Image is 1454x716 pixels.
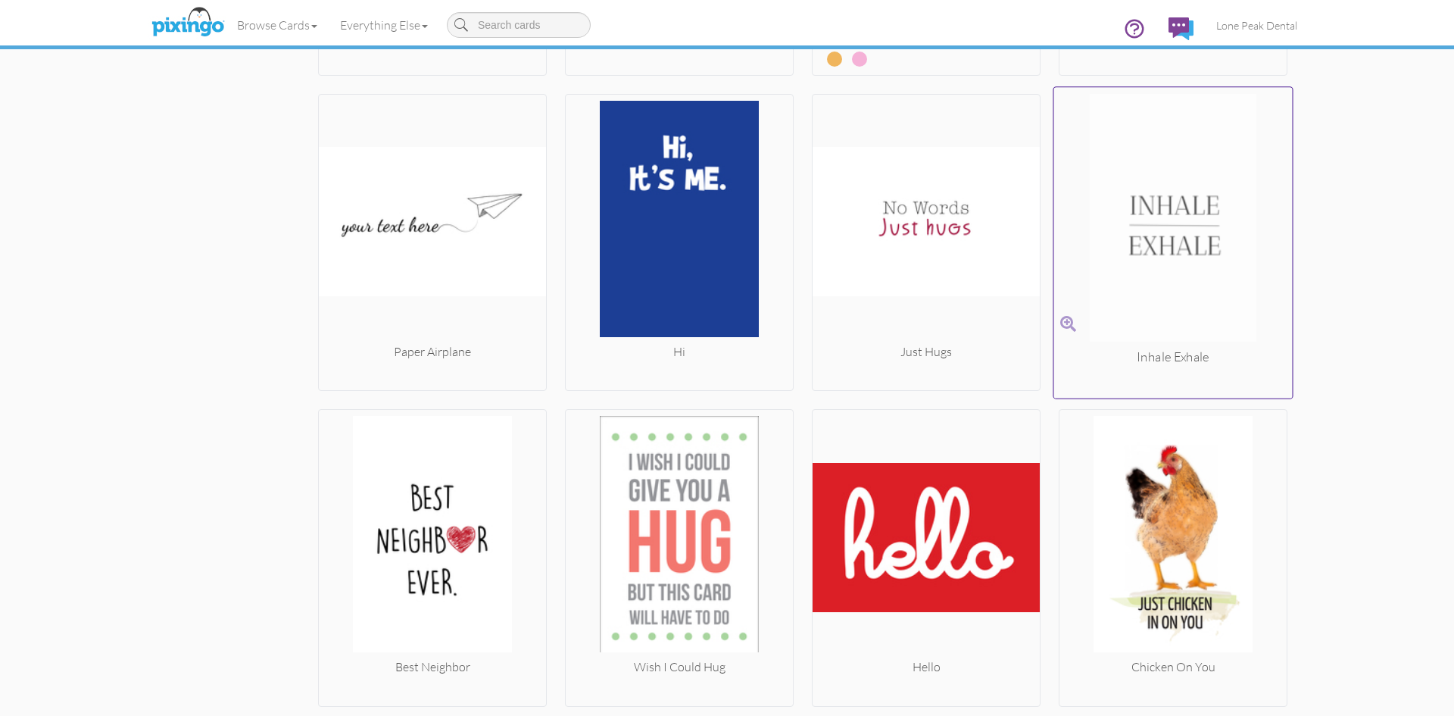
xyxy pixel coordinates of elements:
[319,343,546,361] div: Paper Airplane
[566,658,793,676] div: Wish I Could Hug
[319,658,546,676] div: Best Neighbor
[1059,658,1287,676] div: Chicken On You
[329,6,439,44] a: Everything Else
[1216,19,1297,32] span: Lone Peak Dental
[319,101,546,343] img: 20200716-010957-5560dcecf864-250.jpg
[319,416,546,658] img: 20220914-225706-1f50d5a9c6c7-250.jpg
[1205,6,1309,45] a: Lone Peak Dental
[813,101,1040,343] img: 20200630-173435-5cd1e2fc9fb4-250.jpg
[1059,416,1287,658] img: 20200428-163359-8c12f5d1b967-250.jpg
[813,343,1040,361] div: Just Hugs
[148,4,228,42] img: pixingo logo
[566,343,793,361] div: Hi
[226,6,329,44] a: Browse Cards
[813,416,1040,658] img: 20181005-054814-1204f598-250.jpg
[566,416,793,658] img: 20181005-050051-d2f3ea23-250.jpg
[1054,348,1293,366] div: Inhale Exhale
[813,658,1040,676] div: Hello
[447,12,591,38] input: Search cards
[1169,17,1193,40] img: comments.svg
[566,101,793,343] img: 20181005-161105-67e2841d-250.jpg
[1054,93,1293,348] img: 20221026-201452-0a75f269c861-250.jpg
